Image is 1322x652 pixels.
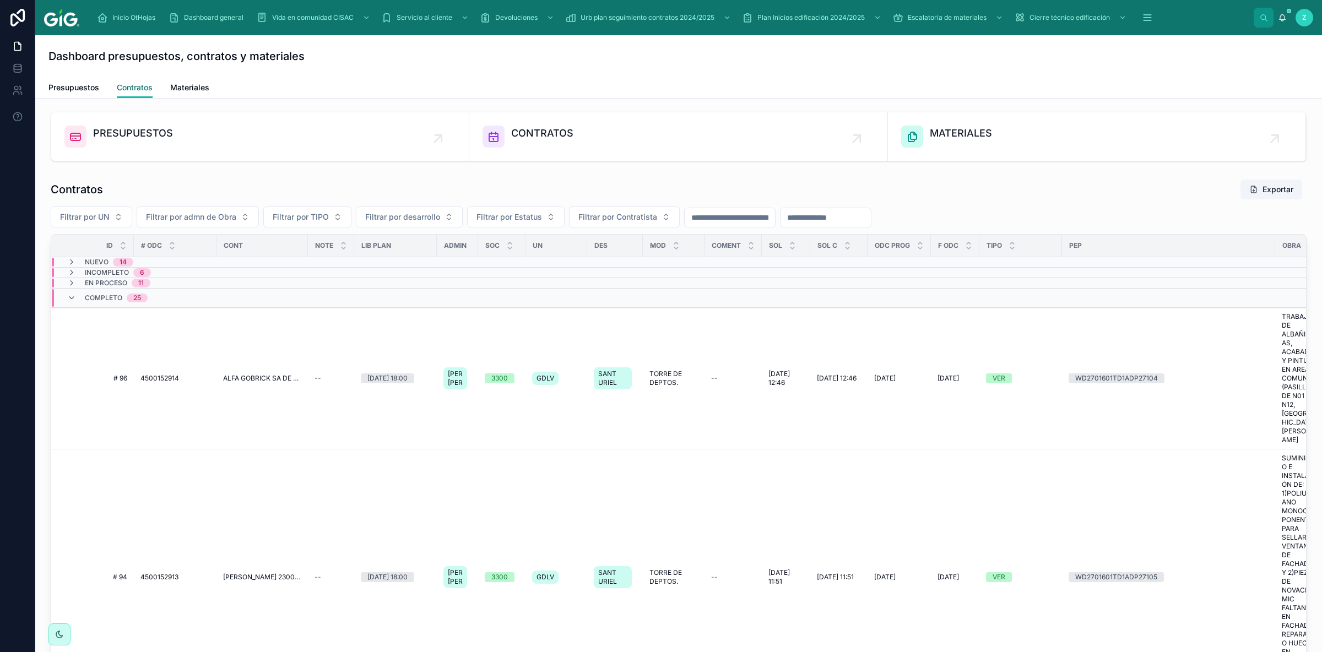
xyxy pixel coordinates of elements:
[598,370,627,387] span: SANT URIEL
[444,241,467,250] span: ADMIN
[1282,241,1301,250] span: Obra
[938,374,973,383] a: [DATE]
[224,241,243,250] span: Cont
[315,241,333,250] span: NOTE
[140,573,210,582] a: 4500152913
[94,8,163,28] a: Inicio OtHojas
[817,573,861,582] a: [DATE] 11:51
[120,258,127,267] div: 14
[581,13,714,22] span: Urb plan seguimiento contratos 2024/2025
[64,374,127,383] a: # 96
[165,8,251,28] a: Dashboard general
[757,13,865,22] span: Plan Inicios edificación 2024/2025
[315,573,321,582] span: --
[85,268,129,277] span: Incompleto
[106,241,113,250] span: ID
[532,568,581,586] a: GDLV
[711,573,718,582] span: --
[537,573,554,582] span: GDLV
[711,573,755,582] a: --
[511,126,573,141] span: CONTRATOS
[315,374,321,383] span: --
[993,572,1005,582] div: VER
[938,573,959,582] span: [DATE]
[117,78,153,99] a: Contratos
[60,211,110,222] span: Filtrar por UN
[117,82,153,93] span: Contratos
[650,241,666,250] span: MOD
[711,374,755,383] a: --
[1069,373,1269,383] a: WD2701601TD1ADP27104
[448,370,463,387] span: [PERSON_NAME] [PERSON_NAME]
[272,13,354,22] span: Vida en comunidad CISAC
[986,572,1055,582] a: VER
[223,374,301,383] a: ALFA GOBRICK SA DE CV 2300002522
[361,373,430,383] a: [DATE] 18:00
[138,279,144,287] div: 11
[315,374,348,383] a: --
[532,370,581,387] a: GDLV
[64,573,127,582] a: # 94
[367,572,408,582] div: [DATE] 18:00
[711,374,718,383] span: --
[397,13,452,22] span: Servicio al cliente
[51,182,103,197] h1: Contratos
[133,294,141,302] div: 25
[85,258,109,267] span: Nuevo
[987,241,1002,250] span: Tipo
[874,374,896,383] span: [DATE]
[938,241,958,250] span: F ODC
[817,374,857,383] span: [DATE] 12:46
[93,126,173,141] span: PRESUPUESTOS
[768,568,804,586] a: [DATE] 11:51
[739,8,887,28] a: Plan Inicios edificación 2024/2025
[875,241,910,250] span: ODC prog
[1069,572,1269,582] a: WD2701601TD1ADP27105
[874,573,924,582] a: [DATE]
[594,564,636,590] a: SANT URIEL
[817,374,861,383] a: [DATE] 12:46
[223,573,301,582] span: [PERSON_NAME] 2300002200
[537,374,554,383] span: GDLV
[263,207,351,227] button: Select Button
[1075,373,1158,383] div: WD2701601TD1ADP27104
[48,78,99,100] a: Presupuestos
[51,207,132,227] button: Select Button
[367,373,408,383] div: [DATE] 18:00
[569,207,680,227] button: Select Button
[594,241,608,250] span: DES
[874,374,924,383] a: [DATE]
[146,211,236,222] span: Filtrar por admn de Obra
[562,8,736,28] a: Urb plan seguimiento contratos 2024/2025
[356,207,463,227] button: Select Button
[88,6,1254,30] div: scrollable content
[930,126,992,141] span: MATERIALES
[467,207,565,227] button: Select Button
[938,573,973,582] a: [DATE]
[712,241,741,250] span: Coment
[112,13,155,22] span: Inicio OtHojas
[170,78,209,100] a: Materiales
[491,572,508,582] div: 3300
[140,374,179,383] span: 4500152914
[594,365,636,392] a: SANT URIEL
[469,112,887,161] a: CONTRATOS
[1282,312,1320,444] span: TRABAJOS DE ALBAÑILERIAS, ACABADOS Y PINTURA EN AREAS COMUNES (PASILLOS) DE N01 A N12, [GEOGRAPHI...
[817,241,837,250] span: SOL C
[51,112,469,161] a: PRESUPUESTOS
[888,112,1306,161] a: MATERIALES
[48,82,99,93] span: Presupuestos
[140,268,144,277] div: 6
[578,211,657,222] span: Filtrar por Contratista
[938,374,959,383] span: [DATE]
[184,13,243,22] span: Dashboard general
[1302,13,1307,22] span: Z
[443,365,472,392] a: [PERSON_NAME] [PERSON_NAME]
[315,573,348,582] a: --
[533,241,543,250] span: UN
[768,370,804,387] a: [DATE] 12:46
[140,374,210,383] a: 4500152914
[140,573,178,582] span: 4500152913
